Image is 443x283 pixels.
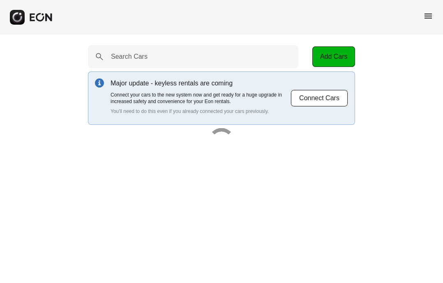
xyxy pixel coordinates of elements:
[111,78,291,88] p: Major update - keyless rentals are coming
[111,108,291,115] p: You'll need to do this even if you already connected your cars previously.
[312,46,355,67] button: Add Cars
[111,52,148,62] label: Search Cars
[423,11,433,21] span: menu
[111,92,291,105] p: Connect your cars to the new system now and get ready for a huge upgrade in increased safety and ...
[95,78,104,87] img: info
[291,90,348,107] button: Connect Cars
